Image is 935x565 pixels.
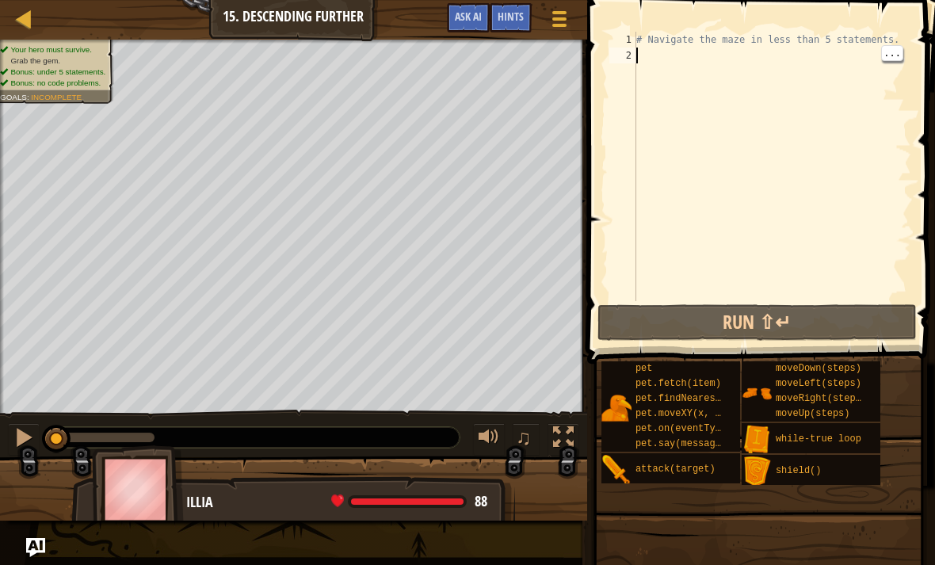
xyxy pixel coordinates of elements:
[10,67,105,76] span: Bonus: under 5 statements.
[8,423,40,456] button: ⌘ + P: Pause
[742,456,772,487] img: portrait.png
[776,363,861,374] span: moveDown(steps)
[331,494,487,509] div: health: 88 / 88
[475,491,487,511] span: 88
[10,45,92,54] span: Your hero must survive.
[447,3,490,32] button: Ask AI
[635,438,727,449] span: pet.say(message)
[473,423,505,456] button: Adjust volume
[26,538,45,557] button: Ask AI
[776,433,861,445] span: while-true loop
[540,3,579,40] button: Show game menu
[548,423,579,456] button: Toggle fullscreen
[455,9,482,24] span: Ask AI
[776,465,822,476] span: shield()
[186,492,499,513] div: Illia
[635,393,789,404] span: pet.findNearestByType(type)
[635,408,727,419] span: pet.moveXY(x, y)
[601,393,632,423] img: portrait.png
[10,78,101,87] span: Bonus: no code problems.
[31,93,82,101] span: Incomplete
[601,455,632,485] img: portrait.png
[609,48,636,63] div: 2
[635,363,653,374] span: pet
[776,408,850,419] span: moveUp(steps)
[635,464,716,475] span: attack(target)
[10,56,60,65] span: Grab the gem.
[776,393,867,404] span: moveRight(steps)
[92,445,184,533] img: thang_avatar_frame.png
[776,378,861,389] span: moveLeft(steps)
[513,423,540,456] button: ♫
[742,378,772,408] img: portrait.png
[742,425,772,455] img: portrait.png
[516,426,532,449] span: ♫
[635,423,784,434] span: pet.on(eventType, handler)
[597,304,917,341] button: Run ⇧↵
[635,378,721,389] span: pet.fetch(item)
[498,9,524,24] span: Hints
[27,93,31,101] span: :
[882,46,903,60] span: ...
[609,32,636,48] div: 1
